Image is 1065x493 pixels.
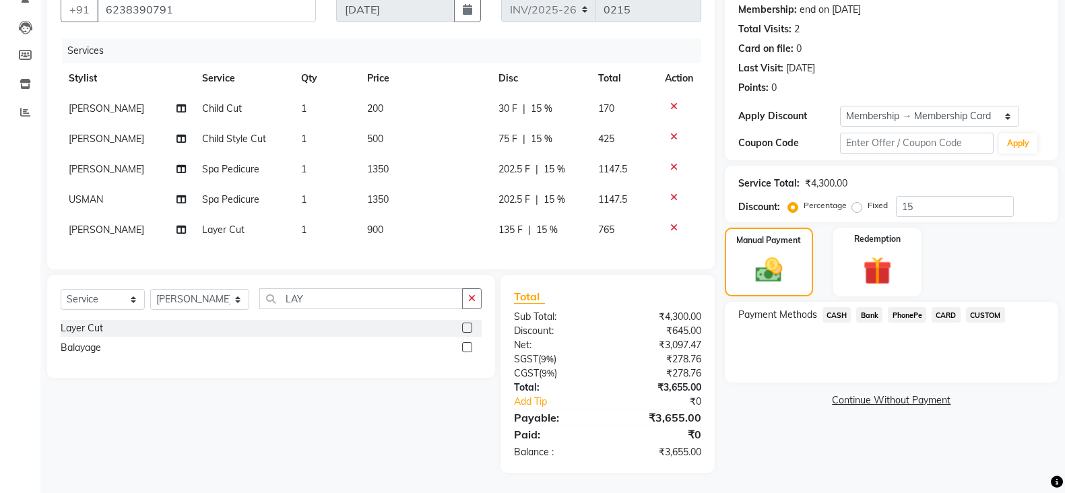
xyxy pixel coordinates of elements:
[738,136,841,150] div: Coupon Code
[61,321,103,335] div: Layer Cut
[202,224,245,236] span: Layer Cut
[504,366,608,381] div: ( )
[608,409,711,426] div: ₹3,655.00
[61,63,194,94] th: Stylist
[544,193,565,207] span: 15 %
[514,353,538,365] span: SGST
[868,199,888,211] label: Fixed
[608,445,711,459] div: ₹3,655.00
[541,354,554,364] span: 9%
[523,132,525,146] span: |
[69,193,103,205] span: USMAN
[69,133,144,145] span: [PERSON_NAME]
[367,224,383,236] span: 900
[202,133,266,145] span: Child Style Cut
[608,338,711,352] div: ₹3,097.47
[62,38,711,63] div: Services
[523,102,525,116] span: |
[932,307,961,323] span: CARD
[259,288,463,309] input: Search or Scan
[856,307,882,323] span: Bank
[608,324,711,338] div: ₹645.00
[528,223,531,237] span: |
[598,102,614,114] span: 170
[805,176,847,191] div: ₹4,300.00
[498,223,523,237] span: 135 F
[531,102,552,116] span: 15 %
[544,162,565,176] span: 15 %
[504,324,608,338] div: Discount:
[608,352,711,366] div: ₹278.76
[796,42,802,56] div: 0
[804,199,847,211] label: Percentage
[367,163,389,175] span: 1350
[888,307,926,323] span: PhonePe
[536,162,538,176] span: |
[822,307,851,323] span: CASH
[738,109,841,123] div: Apply Discount
[69,224,144,236] span: [PERSON_NAME]
[738,200,780,214] div: Discount:
[498,102,517,116] span: 30 F
[202,193,259,205] span: Spa Pedicure
[536,193,538,207] span: |
[738,61,783,75] div: Last Visit:
[490,63,590,94] th: Disc
[800,3,861,17] div: end on [DATE]
[301,102,306,114] span: 1
[608,426,711,442] div: ₹0
[301,133,306,145] span: 1
[531,132,552,146] span: 15 %
[504,338,608,352] div: Net:
[69,163,144,175] span: [PERSON_NAME]
[293,63,359,94] th: Qty
[608,310,711,324] div: ₹4,300.00
[608,381,711,395] div: ₹3,655.00
[367,133,383,145] span: 500
[504,395,624,409] a: Add Tip
[61,341,101,355] div: Balayage
[542,368,554,379] span: 9%
[514,290,545,304] span: Total
[598,163,627,175] span: 1147.5
[202,102,242,114] span: Child Cut
[514,367,539,379] span: CGST
[608,366,711,381] div: ₹278.76
[728,393,1056,407] a: Continue Without Payment
[786,61,815,75] div: [DATE]
[301,224,306,236] span: 1
[367,102,383,114] span: 200
[854,253,900,288] img: _gift.svg
[747,255,791,286] img: _cash.svg
[202,163,259,175] span: Spa Pedicure
[498,162,530,176] span: 202.5 F
[504,445,608,459] div: Balance :
[590,63,657,94] th: Total
[625,395,711,409] div: ₹0
[301,193,306,205] span: 1
[738,3,797,17] div: Membership:
[504,352,608,366] div: ( )
[536,223,558,237] span: 15 %
[657,63,701,94] th: Action
[738,81,769,95] div: Points:
[69,102,144,114] span: [PERSON_NAME]
[738,308,817,322] span: Payment Methods
[598,224,614,236] span: 765
[738,176,800,191] div: Service Total:
[498,132,517,146] span: 75 F
[794,22,800,36] div: 2
[966,307,1005,323] span: CUSTOM
[504,310,608,324] div: Sub Total:
[598,133,614,145] span: 425
[999,133,1037,154] button: Apply
[738,22,792,36] div: Total Visits:
[504,409,608,426] div: Payable:
[771,81,777,95] div: 0
[194,63,293,94] th: Service
[598,193,627,205] span: 1147.5
[840,133,994,154] input: Enter Offer / Coupon Code
[367,193,389,205] span: 1350
[504,381,608,395] div: Total:
[738,42,794,56] div: Card on file:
